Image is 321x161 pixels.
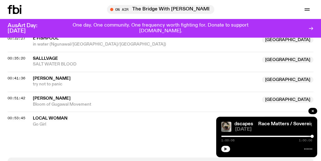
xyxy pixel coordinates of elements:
span: Bloom of Gugawal Movement [33,102,258,108]
button: 00:32:27 [8,37,25,40]
span: try not to panic [33,81,258,87]
span: [GEOGRAPHIC_DATA] [262,37,313,43]
span: Salllvage [33,56,58,61]
span: e fishpool [33,36,59,40]
span: [GEOGRAPHIC_DATA] [262,96,313,103]
span: [PERSON_NAME] [33,76,71,81]
span: [PERSON_NAME] [33,96,71,101]
img: A photo of the Race Matters team taken in a rear view or "blindside" mirror. A bunch of people of... [221,122,231,132]
span: 1:00:06 [221,139,235,142]
span: 00:35:20 [8,56,25,61]
button: 00:41:36 [8,77,25,80]
span: [DATE] [235,127,312,132]
span: 00:53:45 [8,115,25,121]
button: 00:53:45 [8,116,25,120]
p: One day. One community. One frequency worth fighting for. Donate to support [DOMAIN_NAME]. [53,23,268,34]
span: 00:32:27 [8,36,25,41]
a: Race Matters / Sovereign soundscapes [164,121,253,127]
span: [GEOGRAPHIC_DATA] [262,77,313,83]
span: in water (Ngunawal/[GEOGRAPHIC_DATA]/[GEOGRAPHIC_DATA]) [33,41,258,47]
button: 00:51:42 [8,96,25,100]
span: Go Girl [33,121,258,127]
span: 1:00:06 [299,139,312,142]
span: [GEOGRAPHIC_DATA] [262,57,313,63]
span: 00:51:42 [8,96,25,101]
button: On AirThe Bridge With [PERSON_NAME] [107,5,214,14]
button: 00:35:20 [8,57,25,60]
span: SALT WATER BLOOD [33,61,258,67]
span: 00:41:36 [8,76,25,81]
h3: AusArt Day: [DATE] [8,23,48,34]
span: Local Woman [33,116,68,121]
